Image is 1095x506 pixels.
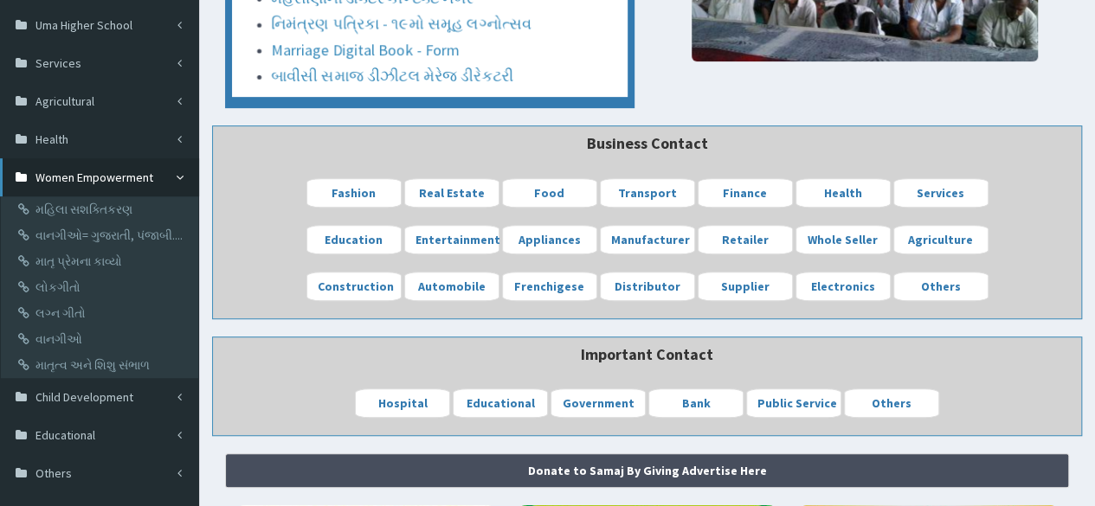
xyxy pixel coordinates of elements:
a: Public Service [746,388,841,418]
b: Retailer [722,232,769,247]
a: Retailer [698,225,793,254]
b: Distributor [615,279,680,294]
b: Automobile [418,279,486,294]
a: Others [844,388,939,418]
b: Appliances [519,232,581,247]
a: વાનગીઓ= ગુજરાતી, પંજાબી.... [5,222,198,248]
b: Manufacturer [611,232,690,247]
b: Services [917,185,964,201]
b: Bank [682,395,711,411]
a: Others [893,272,989,301]
b: Construction [318,279,394,294]
a: Fashion [306,178,402,208]
a: Educational [453,388,548,418]
span: Health [35,131,68,147]
span: Educational [35,427,95,443]
b: Whole Seller [808,232,878,247]
a: Real Estate [404,178,499,208]
a: Food [502,178,597,208]
b: Finance [723,185,767,201]
a: Manufacturer [600,225,695,254]
a: Services [893,178,989,208]
b: Electronics [811,279,875,294]
b: Public Service [757,395,837,411]
a: Hospital [355,388,450,418]
b: Government [563,395,634,411]
a: Electronics [795,272,891,301]
b: Others [921,279,961,294]
b: Important Contact [581,344,713,364]
a: Bank [648,388,744,418]
b: Fashion [332,185,376,201]
span: Uma Higher School [35,17,132,33]
a: Education [306,225,402,254]
a: Construction [306,272,402,301]
span: Agricultural [35,93,94,109]
a: Agriculture [893,225,989,254]
a: Whole Seller [795,225,891,254]
b: Health [824,185,862,201]
span: Others [35,465,72,481]
b: Hospital [378,395,428,411]
span: Services [35,55,81,71]
b: Entertainment [415,232,500,247]
a: વાનગીઓ [5,326,198,352]
b: Food [534,185,564,201]
a: Appliances [502,225,597,254]
a: Finance [698,178,793,208]
a: Marriage Digital Book - Form [271,16,460,35]
a: મહિલા સશક્તિકરણ [5,196,198,222]
a: બાવીસી સમાજ ડીઝીટલ મેરેજ ડીરેકટરી [271,42,513,61]
b: Education [325,232,383,247]
a: Government [551,388,646,418]
b: Business Contact [587,133,708,153]
a: Distributor [600,272,695,301]
a: Entertainment [404,225,499,254]
b: Others [872,395,911,411]
a: લગ્ન ગીતો [5,300,198,326]
a: લોકગીતો [5,274,198,300]
b: Educational [467,395,535,411]
a: Frenchigese [502,272,597,301]
span: Child Development [35,389,133,405]
a: Health [795,178,891,208]
span: Women Empowerment [35,170,153,185]
a: માતૃ પ્રેમના કાવ્યો [5,248,198,274]
b: Agriculture [908,232,973,247]
strong: Donate to Samaj By Giving Advertise Here [528,463,767,478]
b: Supplier [721,279,770,294]
b: Transport [618,185,677,201]
a: માતૃત્વ અને શિશુ સંભાળ [5,352,198,378]
b: Real Estate [419,185,485,201]
b: Frenchigese [514,279,584,294]
a: Supplier [698,272,793,301]
a: Transport [600,178,695,208]
a: Automobile [404,272,499,301]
